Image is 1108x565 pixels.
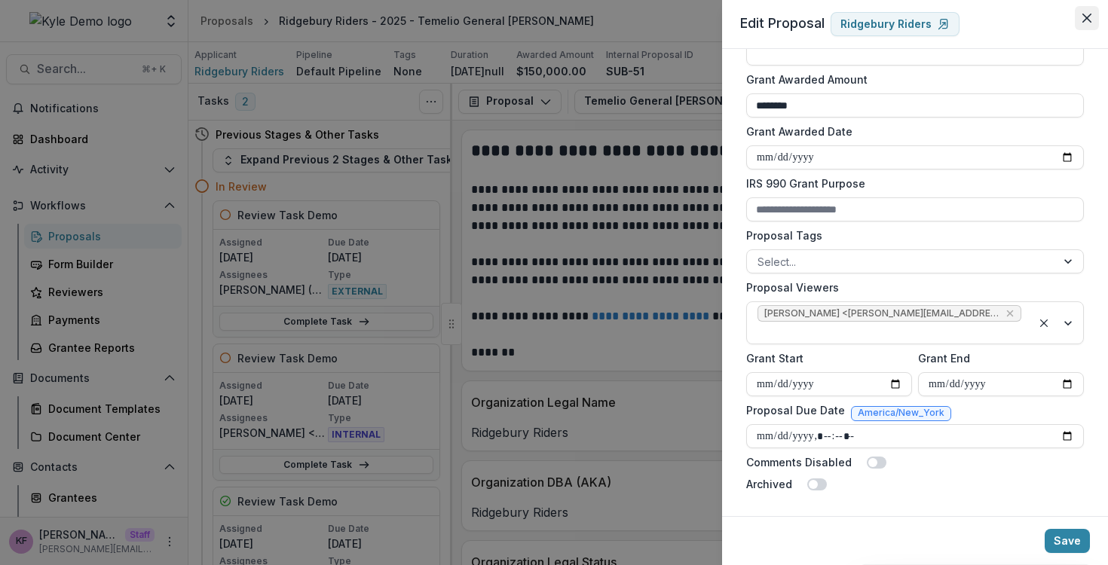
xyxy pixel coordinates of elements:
[840,18,932,31] p: Ridgebury Riders
[1004,306,1016,321] div: Remove Kyle Ford <kyle+temelio+demo@trytemelio.com> - kyle+temelio+demo@trytemelio.com
[746,228,1075,243] label: Proposal Tags
[746,72,1075,87] label: Grant Awarded Amount
[746,124,1075,139] label: Grant Awarded Date
[740,15,825,31] span: Edit Proposal
[746,279,1075,295] label: Proposal Viewers
[858,408,944,418] span: America/New_York
[918,350,1075,366] label: Grant End
[746,176,1075,191] label: IRS 990 Grant Purpose
[1075,6,1099,30] button: Close
[746,476,792,492] label: Archived
[746,454,852,470] label: Comments Disabled
[746,402,845,418] label: Proposal Due Date
[1035,314,1053,332] div: Clear selected options
[831,12,960,36] a: Ridgebury Riders
[764,308,999,319] span: [PERSON_NAME] <[PERSON_NAME][EMAIL_ADDRESS][DOMAIN_NAME]> - [PERSON_NAME][EMAIL_ADDRESS][DOMAIN_N...
[1045,529,1090,553] button: Save
[746,350,903,366] label: Grant Start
